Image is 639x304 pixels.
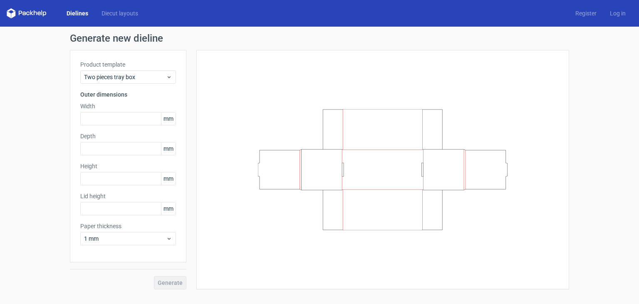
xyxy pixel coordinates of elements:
[84,234,166,243] span: 1 mm
[161,202,176,215] span: mm
[161,172,176,185] span: mm
[80,102,176,110] label: Width
[161,142,176,155] span: mm
[70,33,569,43] h1: Generate new dieline
[80,132,176,140] label: Depth
[60,9,95,17] a: Dielines
[80,192,176,200] label: Lid height
[603,9,632,17] a: Log in
[80,90,176,99] h3: Outer dimensions
[80,162,176,170] label: Height
[569,9,603,17] a: Register
[80,222,176,230] label: Paper thickness
[84,73,166,81] span: Two pieces tray box
[80,60,176,69] label: Product template
[95,9,145,17] a: Diecut layouts
[161,112,176,125] span: mm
